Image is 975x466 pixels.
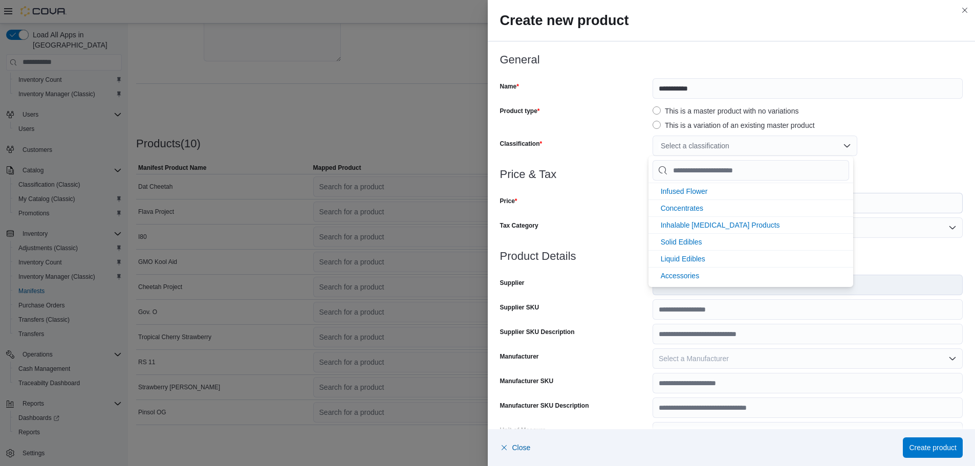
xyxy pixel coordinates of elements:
[500,197,517,205] label: Price
[500,377,554,385] label: Manufacturer SKU
[659,354,729,363] span: Select a Manufacturer
[661,272,699,280] span: Accessories
[959,4,971,16] button: Close this dialog
[500,54,963,66] h3: General
[500,303,539,312] label: Supplier SKU
[661,221,780,229] span: Inhalable [MEDICAL_DATA] Products
[500,82,519,91] label: Name
[500,352,539,361] label: Manufacturer
[500,437,531,458] button: Close
[500,402,589,410] label: Manufacturer SKU Description
[500,250,963,262] h3: Product Details
[903,437,963,458] button: Create product
[500,328,575,336] label: Supplier SKU Description
[500,168,963,181] h3: Price & Tax
[500,12,963,29] h2: Create new product
[661,238,702,246] span: Solid Edibles
[661,204,703,212] span: Concentrates
[661,255,705,263] span: Liquid Edibles
[512,442,531,453] span: Close
[500,279,525,287] label: Supplier
[500,221,538,230] label: Tax Category
[653,348,963,369] button: Select a Manufacturer
[653,119,815,131] label: This is a variation of an existing master product
[653,105,798,117] label: This is a master product with no variations
[653,422,963,442] button: Each
[661,187,708,195] span: Infused Flower
[653,160,849,181] input: Chip List selector
[500,140,543,148] label: Classification
[500,107,540,115] label: Product type
[500,426,546,434] label: Unit of Measure
[909,442,957,453] span: Create product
